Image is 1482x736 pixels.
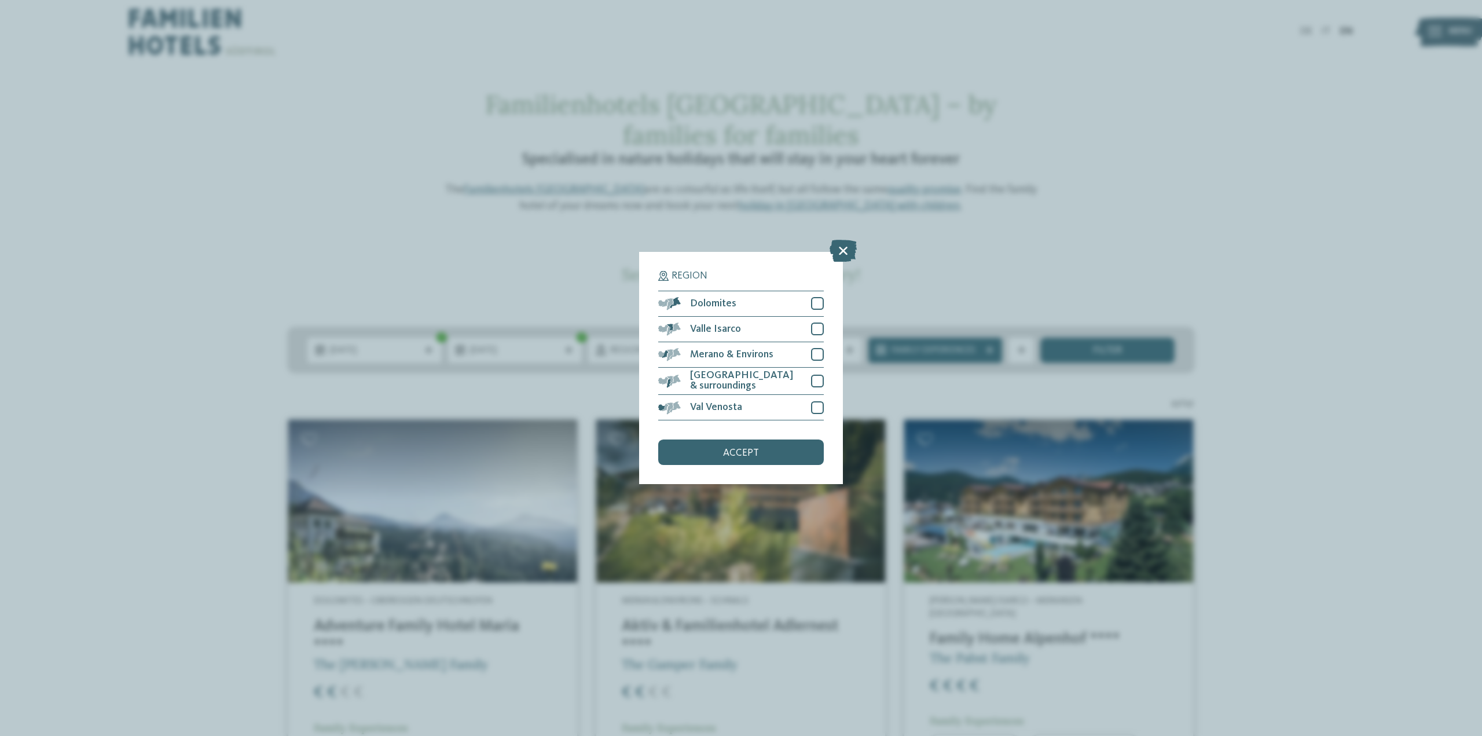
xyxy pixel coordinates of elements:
span: Merano & Environs [690,350,773,360]
span: Val Venosta [690,402,742,413]
span: [GEOGRAPHIC_DATA] & surroundings [690,371,802,391]
span: Valle Isarco [690,324,741,335]
span: Dolomites [690,299,736,309]
span: accept [723,448,759,459]
span: Region [672,271,707,281]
